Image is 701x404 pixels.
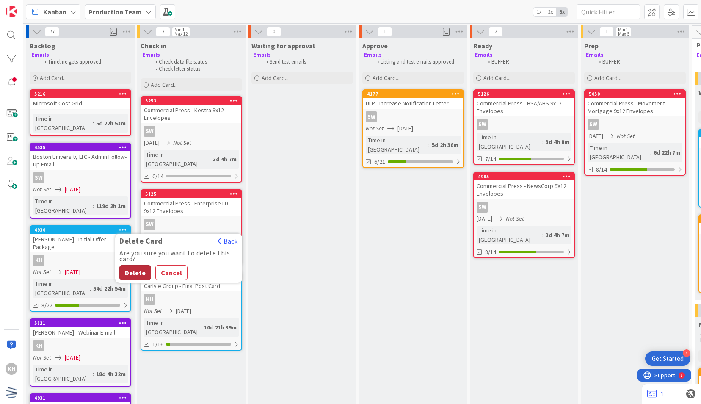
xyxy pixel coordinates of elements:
[94,369,128,379] div: 18d 4h 32m
[144,150,210,169] div: Time in [GEOGRAPHIC_DATA]
[30,42,55,50] span: Backlog
[93,119,94,128] span: :
[475,51,493,58] strong: Emails
[683,349,690,357] div: 4
[474,90,574,98] div: 5126
[141,280,241,291] div: Carlyle Group - Final Post Card
[485,248,496,257] span: 8/14
[6,363,17,375] div: KH
[144,318,201,337] div: Time in [GEOGRAPHIC_DATA]
[33,185,51,193] i: Not Set
[584,42,599,50] span: Prep
[577,4,640,19] input: Quick Filter...
[210,155,211,164] span: :
[30,394,130,402] div: 4931
[599,27,614,37] span: 1
[119,250,238,262] div: Are you sure you want to delete this card?
[141,105,241,123] div: Commercial Press - Kestra 9x12 Envelopes
[363,90,463,109] div: 4177ULP - Increase Notification Letter
[588,132,603,141] span: [DATE]
[366,125,384,132] i: Not Set
[141,294,241,305] div: KH
[30,90,130,109] div: 5216Microsoft Cost Grid
[533,8,545,16] span: 1x
[474,90,574,116] div: 5126Commercial Press - HSA/AHS 9x12 Envelopes
[545,8,556,16] span: 2x
[544,230,571,240] div: 3d 4h 7m
[589,91,685,97] div: 5050
[363,90,463,98] div: 4177
[30,226,130,234] div: 4930Delete CardBackAre you sure you want to delete this card?DeleteCancel
[474,173,574,199] div: 4985Commercial Press - NewsCorp 9X12 Envelopes
[473,42,492,50] span: Ready
[485,155,496,163] span: 7/14
[477,119,488,130] div: SW
[202,323,239,332] div: 10d 21h 39m
[142,51,160,58] strong: Emails
[647,389,664,399] a: 1
[141,219,241,230] div: SW
[18,1,39,11] span: Support
[33,268,51,276] i: Not Set
[93,201,94,210] span: :
[585,119,685,130] div: SW
[88,8,142,16] b: Production Team
[6,387,17,398] img: avatar
[44,3,46,10] div: 6
[6,6,17,17] img: Visit kanbanzone.com
[33,114,93,133] div: Time in [GEOGRAPHIC_DATA]
[477,133,542,151] div: Time in [GEOGRAPHIC_DATA]
[397,124,413,133] span: [DATE]
[40,74,67,82] span: Add Card...
[152,172,163,181] span: 0/14
[141,42,166,50] span: Check in
[145,98,241,104] div: 5253
[141,198,241,216] div: Commercial Press - Enterprise LTC 9x12 Envelopes
[474,202,574,213] div: SW
[211,155,239,164] div: 3d 4h 7m
[33,255,44,266] div: KH
[40,58,130,65] li: Timeline gets approved
[119,265,151,280] button: Delete
[650,148,651,157] span: :
[618,32,629,36] div: Max 6
[474,173,574,180] div: 4985
[30,327,130,338] div: [PERSON_NAME] - Webinar E-mail
[585,90,685,98] div: 5050
[267,27,281,37] span: 0
[474,180,574,199] div: Commercial Press - NewsCorp 9X12 Envelopes
[201,323,202,332] span: :
[94,119,128,128] div: 5d 22h 53m
[586,51,604,58] strong: Emails
[33,172,44,183] div: SW
[30,144,130,151] div: 4535
[152,340,163,349] span: 1/16
[141,190,241,216] div: 5125Commercial Press - Enterprise LTC 9x12 Envelopes
[30,172,130,183] div: SW
[617,132,635,140] i: Not Set
[483,74,511,82] span: Add Card...
[477,226,542,244] div: Time in [GEOGRAPHIC_DATA]
[91,284,128,293] div: 54d 22h 54m
[144,126,155,137] div: SW
[34,227,130,233] div: 4930
[155,265,188,280] button: Cancel
[477,202,488,213] div: SW
[94,201,128,210] div: 119d 2h 1m
[488,27,503,37] span: 2
[90,284,91,293] span: :
[43,7,66,17] span: Kanban
[30,226,130,252] div: 4930Delete CardBackAre you sure you want to delete this card?DeleteCancel[PERSON_NAME] - Initial ...
[93,369,94,379] span: :
[144,219,155,230] div: SW
[556,8,568,16] span: 3x
[31,51,49,58] strong: Emails
[596,165,607,174] span: 8/14
[483,58,574,65] li: BUFFER
[141,126,241,137] div: SW
[65,185,80,194] span: [DATE]
[585,90,685,116] div: 5050Commercial Press - Movement Mortgage 9x12 Envelopes
[378,27,392,37] span: 1
[176,307,191,315] span: [DATE]
[363,111,463,122] div: SW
